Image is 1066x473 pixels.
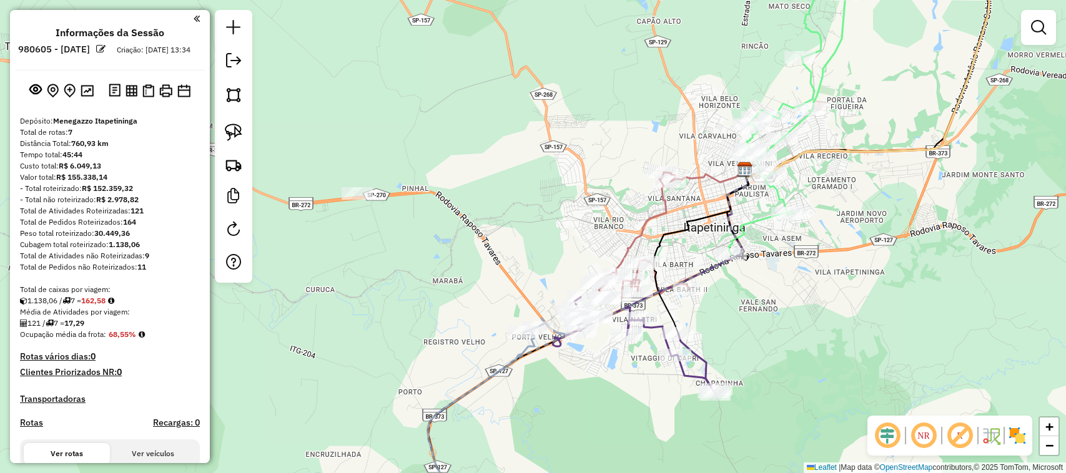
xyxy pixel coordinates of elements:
[20,194,200,205] div: - Total não roteirizado:
[56,27,164,39] h4: Informações da Sessão
[112,44,195,56] div: Criação: [DATE] 13:34
[225,156,242,173] img: Criar rota
[1007,426,1027,446] img: Exibir/Ocultar setores
[221,15,246,43] a: Nova sessão e pesquisa
[56,172,107,182] strong: R$ 155.338,14
[872,421,902,451] span: Ocultar deslocamento
[82,183,133,193] strong: R$ 152.359,32
[59,161,101,170] strong: R$ 6.049,13
[123,82,140,99] button: Visualizar relatório de Roteirização
[807,463,837,472] a: Leaflet
[94,228,130,238] strong: 30.449,36
[221,48,246,76] a: Exportar sessão
[20,261,200,273] div: Total de Pedidos não Roteirizados:
[804,462,1066,473] div: Map data © contributors,© 2025 TomTom, Microsoft
[68,127,72,137] strong: 7
[225,124,242,141] img: Selecionar atividades - laço
[20,318,200,329] div: 121 / 7 =
[220,151,247,178] a: Criar rota
[145,251,149,260] strong: 9
[53,116,137,125] strong: Menegazzo Itapetininga
[96,44,106,54] em: Alterar nome da sessão
[62,150,82,159] strong: 45:44
[20,351,200,362] h4: Rotas vários dias:
[62,297,71,305] i: Total de rotas
[20,183,200,194] div: - Total roteirizado:
[64,318,84,328] strong: 17,29
[106,81,123,100] button: Logs desbloquear sessão
[194,11,200,26] a: Clique aqui para minimizar o painel
[27,80,44,100] button: Exibir sessão original
[137,262,146,271] strong: 11
[20,319,27,327] i: Total de Atividades
[20,329,106,339] span: Ocupação média da frota:
[221,217,246,245] a: Reroteirizar Sessão
[18,44,90,55] h6: 980605 - [DATE]
[1040,436,1059,455] a: Zoom out
[20,239,200,250] div: Cubagem total roteirizado:
[24,443,110,464] button: Ver rotas
[20,149,200,160] div: Tempo total:
[44,81,61,100] button: Centralizar mapa no depósito ou ponto de apoio
[221,183,246,212] a: Criar modelo
[1045,437,1054,453] span: −
[153,417,200,428] h4: Recargas: 0
[157,82,175,100] button: Imprimir Rotas
[20,306,200,318] div: Média de Atividades por viagem:
[1045,419,1054,434] span: +
[61,81,78,100] button: Adicionar Atividades
[46,319,54,327] i: Total de rotas
[20,115,200,127] div: Depósito:
[78,82,96,99] button: Otimizar todas as rotas
[20,295,200,306] div: 1.138,06 / 7 =
[20,217,200,228] div: Total de Pedidos Roteirizados:
[140,82,157,100] button: Visualizar Romaneio
[20,160,200,172] div: Custo total:
[20,417,43,428] a: Rotas
[20,284,200,295] div: Total de caixas por viagem:
[20,250,200,261] div: Total de Atividades não Roteirizadas:
[123,217,136,227] strong: 164
[1040,417,1059,436] a: Zoom in
[342,187,373,200] div: Atividade não roteirizada - RANCHO DO TICO
[20,228,200,239] div: Peso total roteirizado:
[880,463,933,472] a: OpenStreetMap
[20,127,200,138] div: Total de rotas:
[945,421,975,451] span: Exibir rótulo
[20,394,200,404] h4: Transportadoras
[131,206,144,215] strong: 121
[110,443,196,464] button: Ver veículos
[981,426,1001,446] img: Fluxo de ruas
[20,367,200,378] h4: Clientes Priorizados NR:
[20,172,200,183] div: Valor total:
[109,329,136,339] strong: 68,55%
[108,297,114,305] i: Meta Caixas/viagem: 226,00 Diferença: -63,42
[20,205,200,217] div: Total de Atividades Roteirizadas:
[117,366,122,378] strong: 0
[175,82,193,100] button: Disponibilidade de veículos
[91,351,96,362] strong: 0
[225,86,242,104] img: Selecionar atividades - polígono
[737,162,753,178] img: Menegazzo Itapetininga
[1026,15,1051,40] a: Exibir filtros
[909,421,939,451] span: Ocultar NR
[839,463,841,472] span: |
[81,296,106,305] strong: 162,58
[20,138,200,149] div: Distância Total:
[96,195,139,204] strong: R$ 2.978,82
[20,297,27,305] i: Cubagem total roteirizado
[71,139,109,148] strong: 760,93 km
[109,240,140,249] strong: 1.138,06
[139,331,145,338] em: Média calculada utilizando a maior ocupação (%Peso ou %Cubagem) de cada rota da sessão. Rotas cro...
